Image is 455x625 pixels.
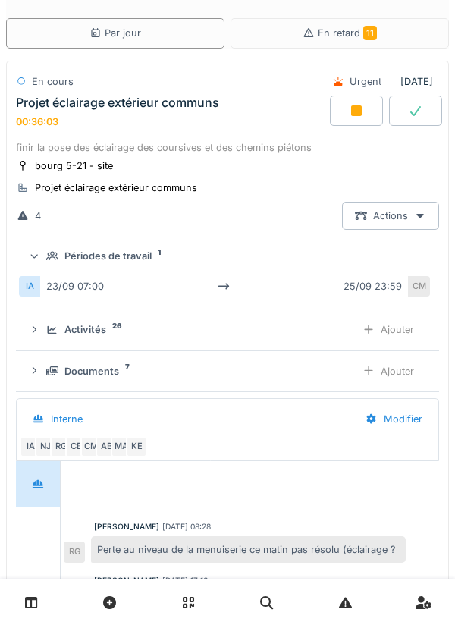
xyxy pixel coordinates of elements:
[353,405,435,433] div: Modifier
[64,249,152,263] div: Périodes de travail
[35,181,197,195] div: Projet éclairage extérieur communs
[363,26,377,40] span: 11
[350,74,381,89] div: Urgent
[350,316,427,344] div: Ajouter
[409,276,430,297] div: CM
[22,242,433,270] summary: Périodes de travail1
[64,322,106,337] div: Activités
[94,575,159,586] div: [PERSON_NAME]
[94,521,159,532] div: [PERSON_NAME]
[35,209,41,223] div: 4
[19,276,40,297] div: IA
[65,436,86,457] div: CB
[35,159,113,173] div: bourg 5-21 - site
[16,140,439,155] div: finir la pose des éclairage des coursives et des chemins piétons
[16,96,219,110] div: Projet éclairage extérieur communs
[96,436,117,457] div: AB
[111,436,132,457] div: MA
[80,436,102,457] div: CM
[89,26,141,40] div: Par jour
[35,436,56,457] div: NJ
[162,575,208,586] div: [DATE] 17:16
[320,68,439,96] div: [DATE]
[22,357,433,385] summary: Documents7Ajouter
[64,364,119,378] div: Documents
[32,74,74,89] div: En cours
[64,542,85,563] div: RG
[22,316,433,344] summary: Activités26Ajouter
[16,116,58,127] div: 00:36:03
[51,412,83,426] div: Interne
[350,357,427,385] div: Ajouter
[50,436,71,457] div: RG
[318,27,377,39] span: En retard
[20,436,41,457] div: IA
[91,536,406,563] div: Perte au niveau de la menuiserie ce matin pas résolu (éclairage ?
[126,436,147,457] div: KE
[342,202,439,230] div: Actions
[40,276,409,297] div: 23/09 07:00 25/09 23:59
[162,521,211,532] div: [DATE] 08:28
